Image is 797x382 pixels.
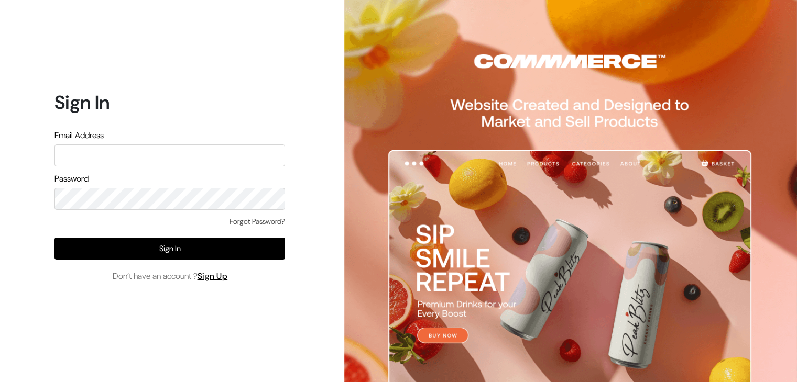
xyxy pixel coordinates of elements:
[113,270,228,283] span: Don’t have an account ?
[198,271,228,282] a: Sign Up
[54,238,285,260] button: Sign In
[54,91,285,114] h1: Sign In
[230,216,285,227] a: Forgot Password?
[54,173,89,185] label: Password
[54,129,104,142] label: Email Address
